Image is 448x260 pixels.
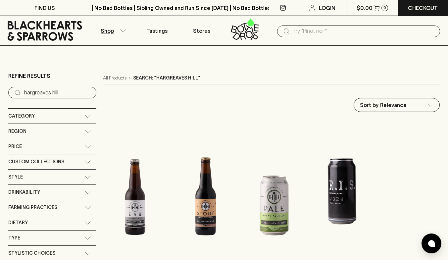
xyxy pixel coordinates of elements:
div: Custom Collections [8,154,96,169]
span: Stylistic Choices [8,249,55,257]
p: Refine Results [8,72,50,80]
a: All Products [103,75,126,81]
button: Shop [90,16,135,45]
a: Stores [179,16,224,45]
p: Search: "hargreaves hill" [133,75,200,81]
span: Style [8,173,23,181]
span: Farming Practices [8,203,57,212]
a: Tastings [135,16,179,45]
div: Dietary [8,215,96,230]
p: $0.00 [357,4,373,12]
div: Farming Practices [8,200,96,215]
span: Price [8,142,22,151]
p: Tastings [146,27,168,35]
p: FIND US [34,4,55,12]
div: Sort by Relevance [354,98,439,112]
p: Stores [193,27,210,35]
span: Custom Collections [8,158,64,166]
input: Try "Pinot noir" [293,26,435,36]
div: Style [8,170,96,184]
img: Hargreaves Hill Stout [174,133,237,249]
span: Region [8,127,26,135]
p: Sort by Relevance [360,101,407,109]
input: Try “Pinot noir” [24,87,91,98]
div: Drinkability [8,185,96,200]
p: Login [319,4,335,12]
div: Price [8,139,96,154]
img: Hargreaves Hill Pale Ale [244,133,304,249]
img: Hargreaves Hill ESB [103,133,167,249]
span: Type [8,234,20,242]
img: Hargreaves Hill Russian Imperial Stout 440ml [311,133,373,249]
div: Type [8,231,96,245]
p: 0 [383,6,386,10]
img: bubble-icon [428,240,435,247]
span: Drinkability [8,188,40,196]
div: Region [8,124,96,139]
span: Dietary [8,219,28,227]
span: Category [8,112,35,120]
p: › [129,75,130,81]
div: Category [8,109,96,124]
p: Checkout [408,4,438,12]
p: Shop [101,27,114,35]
